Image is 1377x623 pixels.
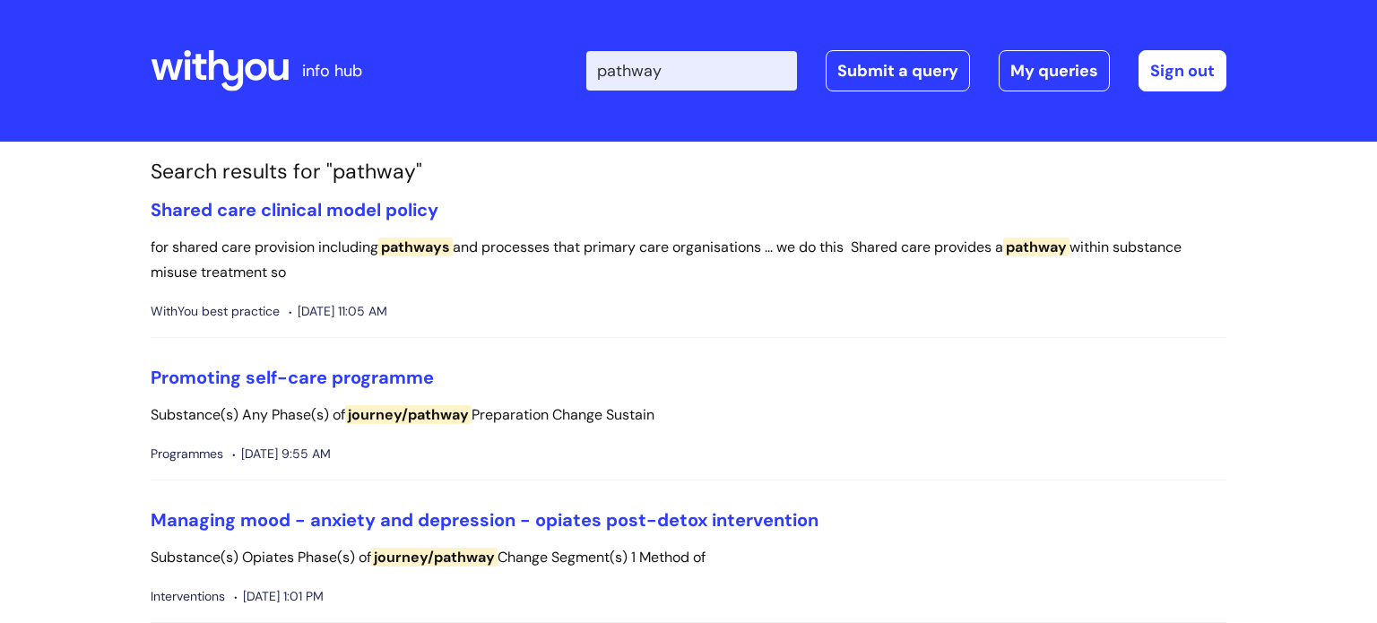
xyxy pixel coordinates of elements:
[378,238,453,256] span: pathways
[1003,238,1070,256] span: pathway
[151,508,818,532] a: Managing mood - anxiety and depression - opiates post-detox intervention
[289,300,387,323] span: [DATE] 11:05 AM
[371,548,498,567] span: journey/pathway
[151,545,1226,571] p: Substance(s) Opiates Phase(s) of Change Segment(s) 1 Method of
[151,402,1226,428] p: Substance(s) Any Phase(s) of Preparation Change Sustain
[586,50,1226,91] div: | -
[345,405,472,424] span: journey/pathway
[232,443,331,465] span: [DATE] 9:55 AM
[151,198,438,221] a: Shared care clinical model policy
[151,443,223,465] span: Programmes
[151,585,225,608] span: Interventions
[826,50,970,91] a: Submit a query
[1139,50,1226,91] a: Sign out
[234,585,324,608] span: [DATE] 1:01 PM
[302,56,362,85] p: info hub
[151,235,1226,287] p: for shared care provision including and processes that primary care organisations ... we do this ...
[151,160,1226,185] h1: Search results for "pathway"
[586,51,797,91] input: Search
[151,300,280,323] span: WithYou best practice
[151,366,434,389] a: Promoting self-care programme
[999,50,1110,91] a: My queries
